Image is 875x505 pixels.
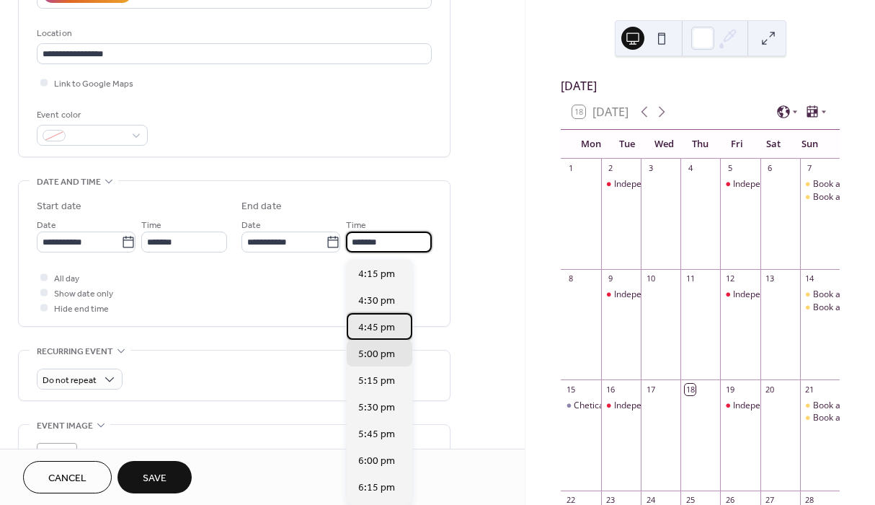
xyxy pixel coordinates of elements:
div: 4 [685,163,696,174]
div: Independent Gym Access [614,178,716,190]
span: Date and time [37,175,101,190]
div: Independent Gym Access [720,178,760,190]
div: Cheticamp Karate [561,400,600,412]
span: 6:15 pm [358,480,395,496]
div: Independent Gym Access [601,400,641,412]
span: Event image [37,418,93,434]
div: Independent Gym Access [733,400,835,412]
button: Save [117,461,192,493]
div: 8 [565,273,576,284]
span: Date [37,218,56,233]
div: Book a Birthday Party [800,302,840,314]
div: 21 [804,384,815,395]
div: Independent Gym Access [733,178,835,190]
div: 6 [765,163,776,174]
span: 4:15 pm [358,267,395,282]
div: Independent Gym Access [733,289,835,301]
span: Hide end time [54,302,109,317]
div: 17 [645,384,656,395]
div: Tue [609,130,646,159]
div: Start date [37,199,81,214]
span: Time [346,218,366,233]
div: Independent Gym Access [601,289,641,301]
span: 5:45 pm [358,427,395,442]
div: 20 [765,384,776,395]
div: Independent Gym Access [614,289,716,301]
span: 5:15 pm [358,374,395,389]
div: Sat [755,130,792,159]
span: Show date only [54,286,113,302]
div: Independent Gym Access [720,289,760,301]
div: 3 [645,163,656,174]
div: Book a Birthday Party [800,289,840,301]
div: 16 [605,384,616,395]
div: 12 [724,273,735,284]
div: 5 [724,163,735,174]
div: Fri [719,130,755,159]
div: 10 [645,273,656,284]
div: 13 [765,273,776,284]
div: Book a Birthday Party [800,178,840,190]
span: All day [54,271,79,286]
div: End date [241,199,282,214]
span: 4:30 pm [358,294,395,309]
div: ; [37,443,77,483]
div: 9 [605,273,616,284]
div: 14 [804,273,815,284]
div: Location [37,26,429,41]
div: Thu [682,130,719,159]
div: Independent Gym Access [601,178,641,190]
button: Cancel [23,461,112,493]
span: Cancel [48,471,86,486]
div: Independent Gym Access [614,400,716,412]
div: 19 [724,384,735,395]
div: Book a Birthday Party [800,400,840,412]
span: Do not repeat [43,372,97,389]
div: Sun [791,130,828,159]
div: Cheticamp Karate [574,400,646,412]
div: Book a Birthday Party [800,191,840,203]
div: 18 [685,384,696,395]
span: 5:00 pm [358,347,395,362]
div: 1 [565,163,576,174]
span: 5:30 pm [358,400,395,416]
div: 2 [605,163,616,174]
span: Recurring event [37,344,113,359]
div: Mon [572,130,609,159]
div: Wed [646,130,683,159]
div: 15 [565,384,576,395]
div: 11 [685,273,696,284]
span: Link to Google Maps [54,76,133,92]
div: Book a Birthday Party [800,412,840,424]
span: Date [241,218,261,233]
span: Time [141,218,161,233]
div: Independent Gym Access [720,400,760,412]
div: [DATE] [561,77,840,95]
span: 6:00 pm [358,454,395,469]
span: Save [143,471,166,486]
div: Event color [37,107,145,123]
div: 7 [804,163,815,174]
span: 4:45 pm [358,320,395,335]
